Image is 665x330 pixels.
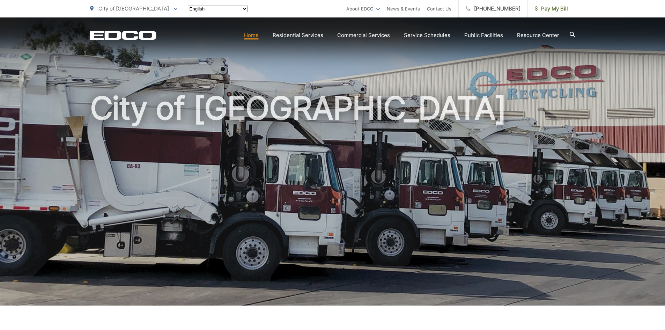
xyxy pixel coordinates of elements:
a: Residential Services [273,31,323,39]
span: City of [GEOGRAPHIC_DATA] [98,5,169,12]
span: Pay My Bill [535,5,568,13]
a: Commercial Services [337,31,390,39]
h1: City of [GEOGRAPHIC_DATA] [90,91,575,312]
a: Contact Us [427,5,451,13]
a: EDCD logo. Return to the homepage. [90,30,156,40]
a: About EDCO [346,5,380,13]
a: Home [244,31,259,39]
a: Resource Center [517,31,559,39]
a: News & Events [387,5,420,13]
a: Public Facilities [464,31,503,39]
select: Select a language [188,6,248,12]
a: Service Schedules [404,31,450,39]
